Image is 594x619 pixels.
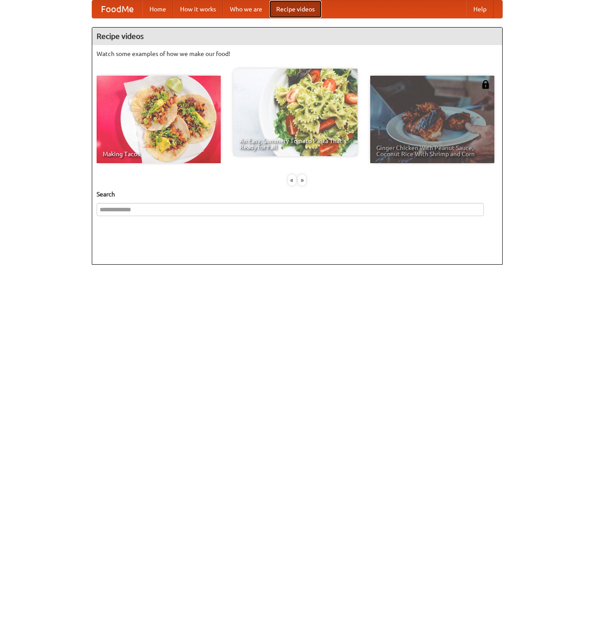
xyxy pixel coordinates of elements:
a: Home [142,0,173,18]
h4: Recipe videos [92,28,502,45]
div: « [288,175,296,185]
img: 483408.png [481,80,490,89]
p: Watch some examples of how we make our food! [97,49,498,58]
a: How it works [173,0,223,18]
div: » [298,175,306,185]
a: Recipe videos [269,0,322,18]
span: Making Tacos [103,151,215,157]
a: Making Tacos [97,76,221,163]
a: Help [466,0,493,18]
a: An Easy, Summery Tomato Pasta That's Ready for Fall [233,69,358,156]
a: FoodMe [92,0,142,18]
h5: Search [97,190,498,199]
a: Who we are [223,0,269,18]
span: An Easy, Summery Tomato Pasta That's Ready for Fall [240,138,351,150]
